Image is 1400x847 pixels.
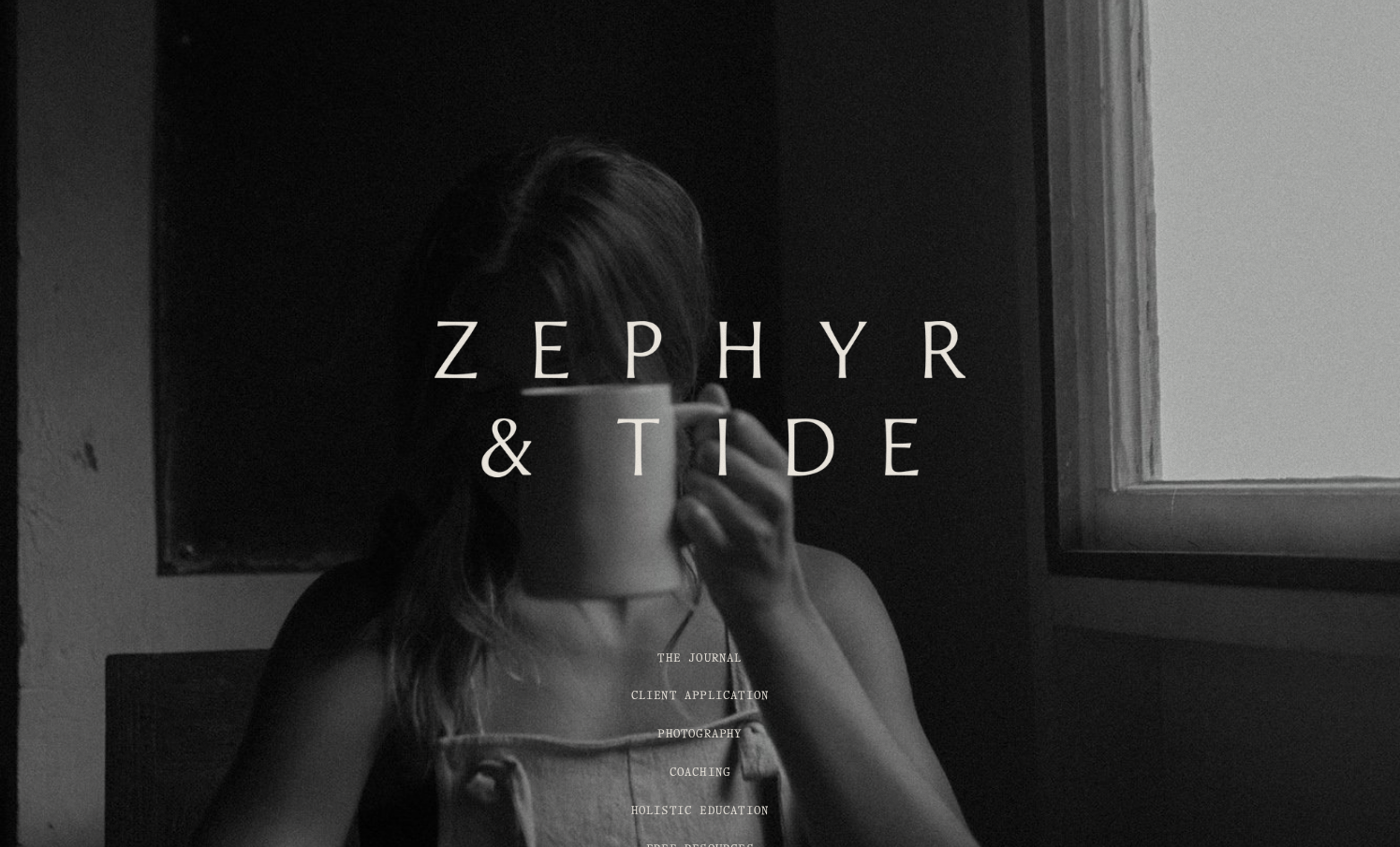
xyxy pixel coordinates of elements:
[670,767,731,778] a: Coaching
[657,729,742,739] a: Photography
[657,653,742,664] a: THE JOURNAL
[631,691,770,701] a: CLIENT APPLICATION
[631,806,770,816] a: Holistic Education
